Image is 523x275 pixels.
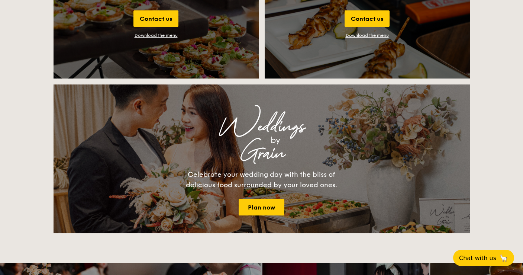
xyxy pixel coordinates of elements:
[459,255,496,262] span: Chat with us
[119,120,404,134] div: Weddings
[133,10,178,27] div: Contact us
[499,254,508,262] span: 🦙
[146,134,404,147] div: by
[453,250,514,266] button: Chat with us🦙
[346,33,389,38] a: Download the menu
[345,10,390,27] div: Contact us
[119,147,404,160] div: Grain
[178,169,345,190] div: Celebrate your wedding day with the bliss of delicious food surrounded by your loved ones.
[239,199,284,215] a: Plan now
[135,33,178,38] div: Download the menu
